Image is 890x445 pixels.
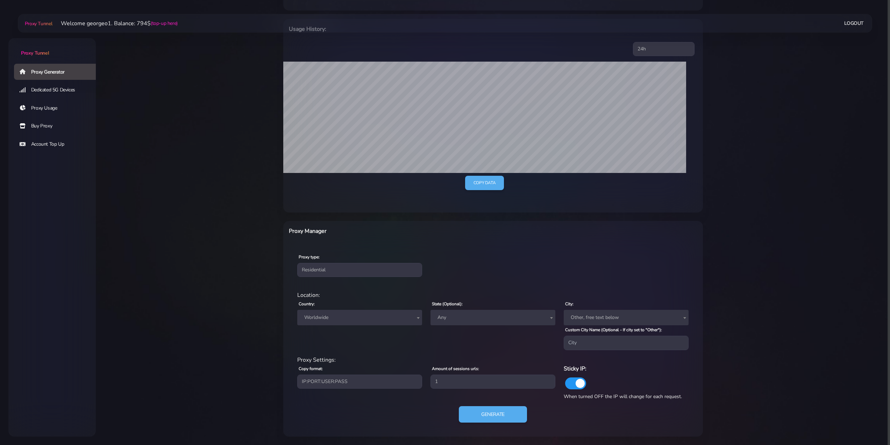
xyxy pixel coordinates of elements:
[565,301,574,307] label: City:
[21,50,49,56] span: Proxy Tunnel
[435,313,551,322] span: Any
[787,331,881,436] iframe: Webchat Widget
[430,310,555,325] span: Any
[293,356,693,364] div: Proxy Settings:
[14,136,101,152] a: Account Top Up
[23,18,52,29] a: Proxy Tunnel
[565,327,662,333] label: Custom City Name (Optional - If city set to "Other"):
[299,254,320,260] label: Proxy type:
[432,366,479,372] label: Amount of sessions urls:
[299,366,323,372] label: Copy format:
[564,364,689,373] h6: Sticky IP:
[151,20,178,27] a: (top-up here)
[564,336,689,350] input: City
[14,82,101,98] a: Dedicated 5G Devices
[299,301,315,307] label: Country:
[844,17,864,30] a: Logout
[459,406,527,423] button: Generate
[293,291,693,299] div: Location:
[25,20,52,27] span: Proxy Tunnel
[568,313,684,322] span: Other, free text below
[301,313,418,322] span: Worldwide
[465,176,504,190] a: Copy data
[14,64,101,80] a: Proxy Generator
[297,310,422,325] span: Worldwide
[8,38,96,57] a: Proxy Tunnel
[432,301,463,307] label: State (Optional):
[14,118,101,134] a: Buy Proxy
[14,100,101,116] a: Proxy Usage
[564,393,682,400] span: When turned OFF the IP will change for each request.
[564,310,689,325] span: Other, free text below
[289,227,524,236] h6: Proxy Manager
[52,19,178,28] li: Welcome georgeo1. Balance: 794$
